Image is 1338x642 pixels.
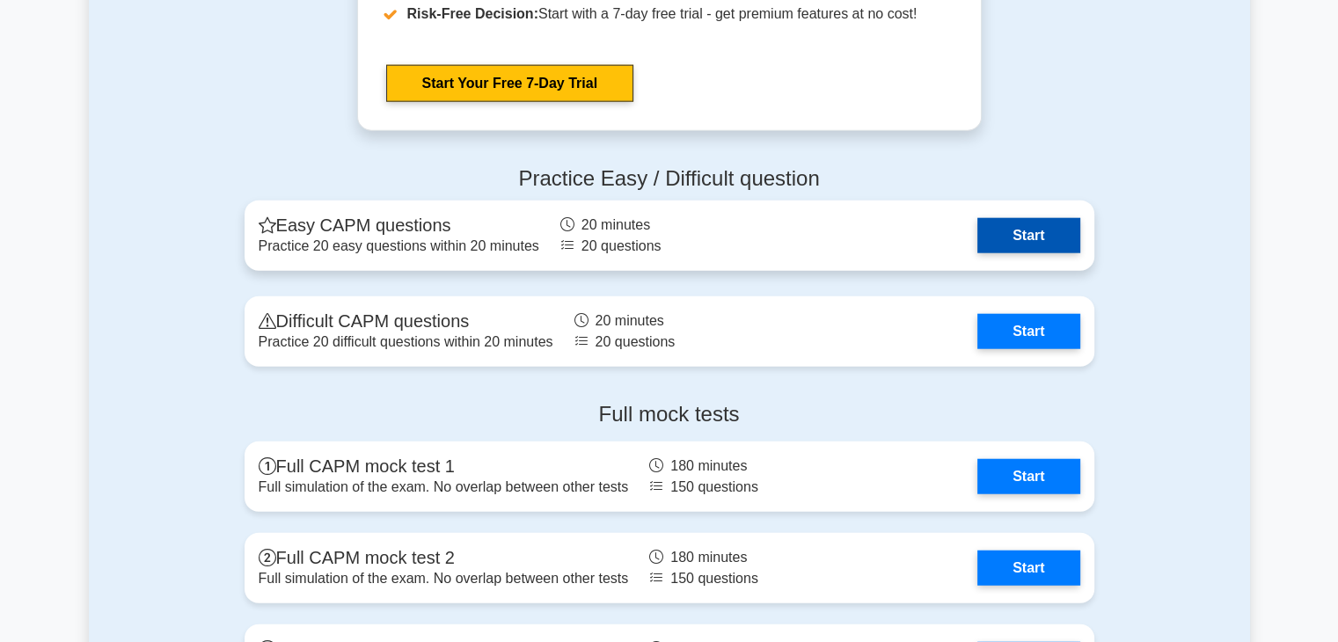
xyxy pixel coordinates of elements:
[245,166,1094,192] h4: Practice Easy / Difficult question
[977,551,1079,586] a: Start
[245,402,1094,427] h4: Full mock tests
[386,65,633,102] a: Start Your Free 7-Day Trial
[977,314,1079,349] a: Start
[977,218,1079,253] a: Start
[977,459,1079,494] a: Start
